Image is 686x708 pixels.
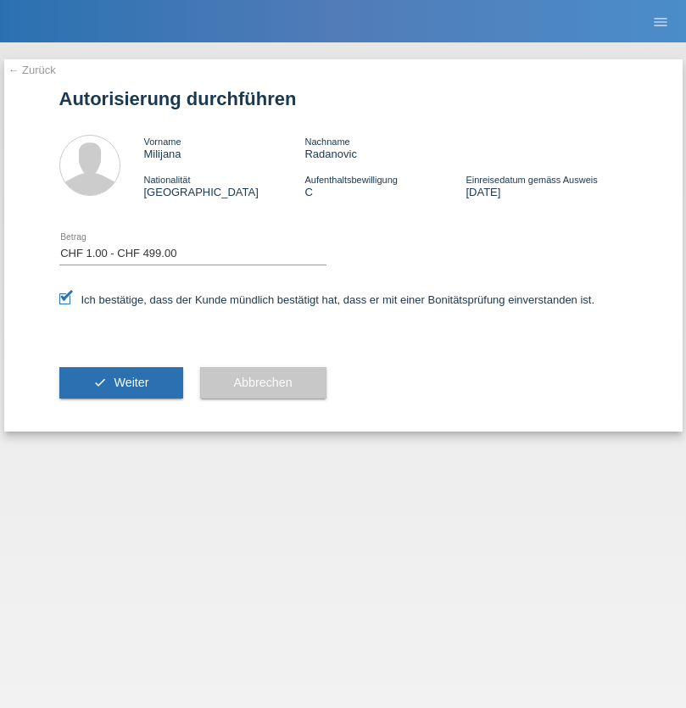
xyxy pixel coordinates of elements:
[304,175,397,185] span: Aufenthaltsbewilligung
[59,367,183,399] button: check Weiter
[144,173,305,198] div: [GEOGRAPHIC_DATA]
[304,137,349,147] span: Nachname
[144,175,191,185] span: Nationalität
[304,173,466,198] div: C
[652,14,669,31] i: menu
[234,376,293,389] span: Abbrechen
[466,175,597,185] span: Einreisedatum gemäss Ausweis
[466,173,627,198] div: [DATE]
[144,135,305,160] div: Milijana
[114,376,148,389] span: Weiter
[304,135,466,160] div: Radanovic
[59,88,627,109] h1: Autorisierung durchführen
[144,137,181,147] span: Vorname
[200,367,326,399] button: Abbrechen
[93,376,107,389] i: check
[59,293,595,306] label: Ich bestätige, dass der Kunde mündlich bestätigt hat, dass er mit einer Bonitätsprüfung einversta...
[644,16,678,26] a: menu
[8,64,56,76] a: ← Zurück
